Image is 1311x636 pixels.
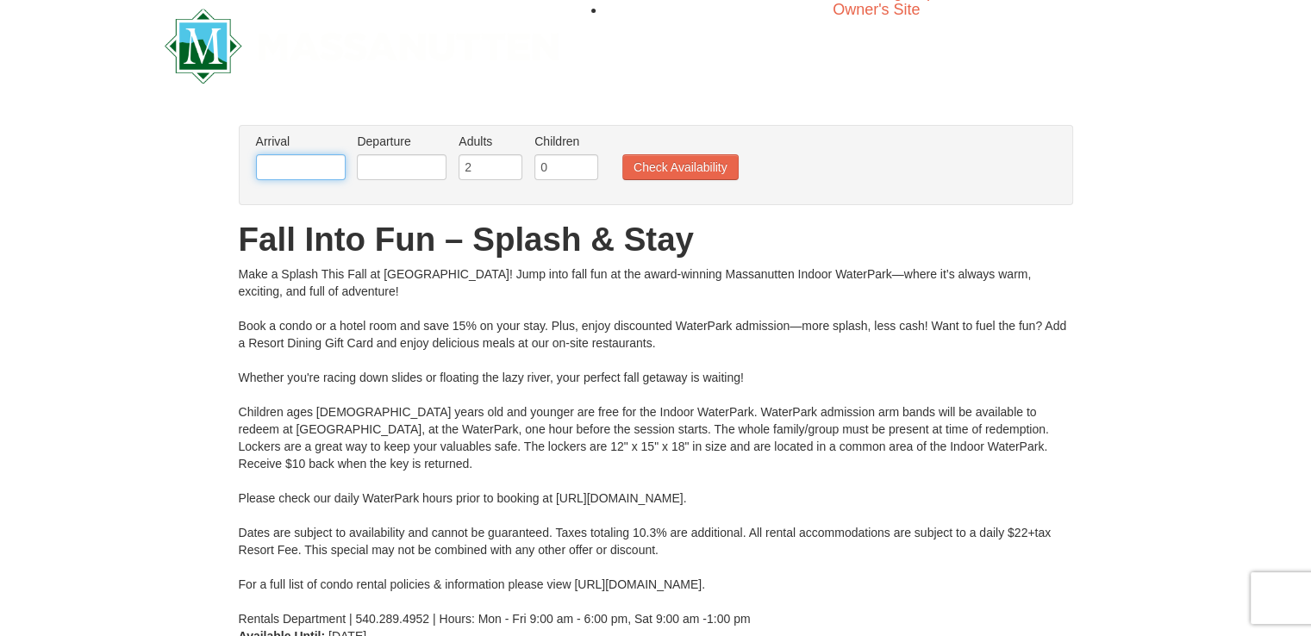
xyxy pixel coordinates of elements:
img: Massanutten Resort Logo [165,9,559,84]
label: Adults [459,133,522,150]
h1: Fall Into Fun – Splash & Stay [239,222,1073,257]
label: Children [534,133,598,150]
label: Arrival [256,133,346,150]
a: Owner's Site [833,1,920,18]
label: Departure [357,133,446,150]
a: Massanutten Resort [165,23,559,64]
button: Check Availability [622,154,739,180]
div: Make a Splash This Fall at [GEOGRAPHIC_DATA]! Jump into fall fun at the award-winning Massanutten... [239,265,1073,627]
